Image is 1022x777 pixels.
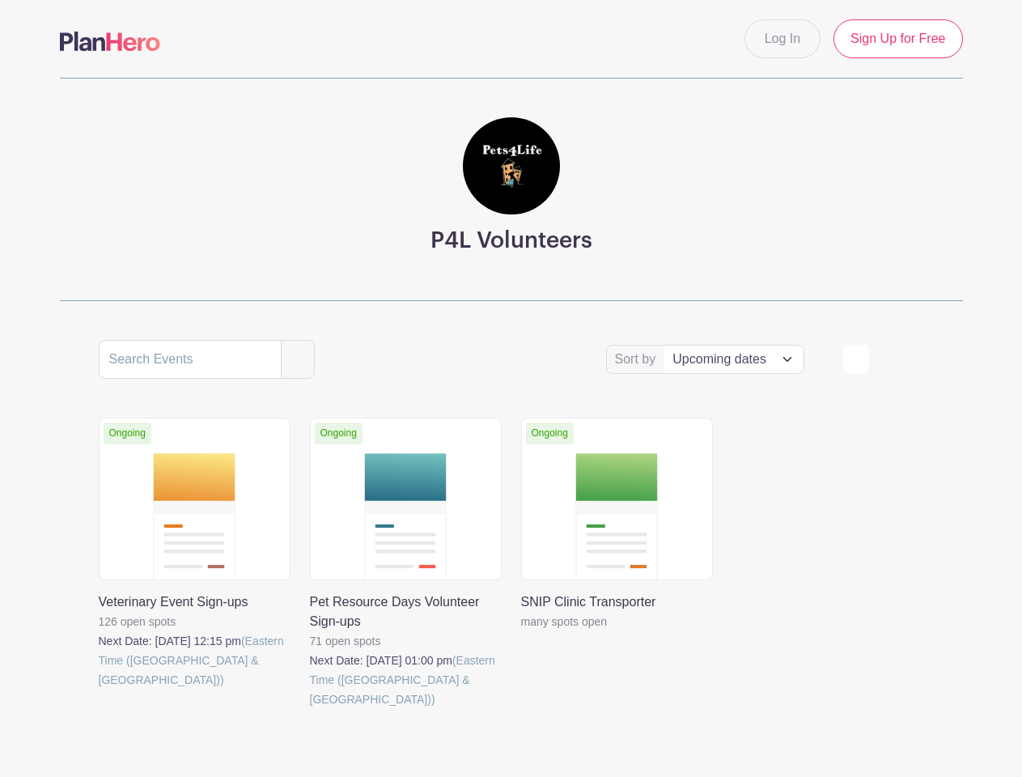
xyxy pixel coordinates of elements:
[615,350,661,369] label: Sort by
[60,32,160,51] img: logo-507f7623f17ff9eddc593b1ce0a138ce2505c220e1c5a4e2b4648c50719b7d32.svg
[843,345,924,374] div: order and view
[430,227,592,255] h3: P4L Volunteers
[463,117,560,214] img: square%20black%20logo%20FB%20profile.jpg
[833,19,962,58] a: Sign Up for Free
[99,340,282,379] input: Search Events
[744,19,821,58] a: Log In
